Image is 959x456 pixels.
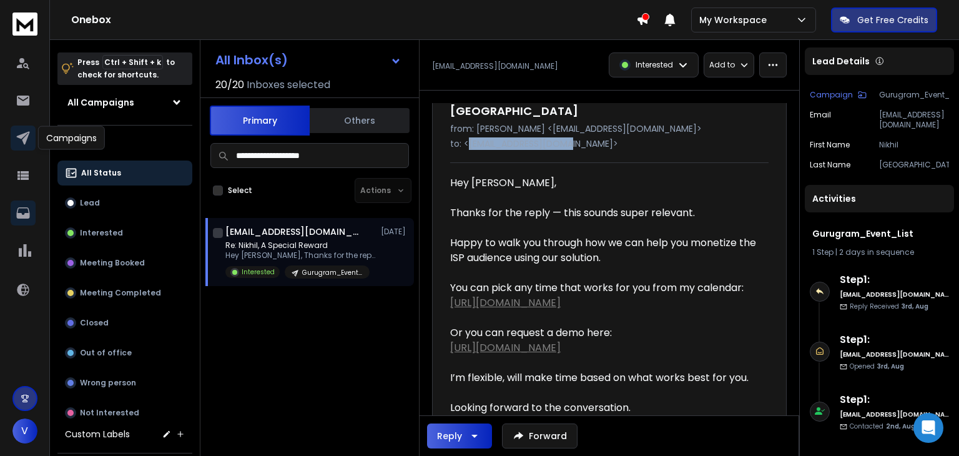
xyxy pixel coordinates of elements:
[840,410,949,419] h6: [EMAIL_ADDRESS][DOMAIN_NAME]
[215,77,244,92] span: 20 / 20
[432,61,558,71] p: [EMAIL_ADDRESS][DOMAIN_NAME]
[80,198,100,208] p: Lead
[80,378,136,388] p: Wrong person
[225,226,363,238] h1: [EMAIL_ADDRESS][DOMAIN_NAME]
[80,228,123,238] p: Interested
[850,302,928,311] p: Reply Received
[228,186,252,196] label: Select
[12,419,37,444] button: V
[302,268,362,277] p: Gurugram_Event_List
[247,77,330,92] h3: Inboxes selected
[886,422,915,431] span: 2nd, Aug
[850,362,904,371] p: Opened
[450,280,759,325] div: You can pick any time that works for you from my calendar:
[902,302,928,311] span: 3rd, Aug
[57,400,192,425] button: Not Interested
[810,140,850,150] p: First Name
[80,288,161,298] p: Meeting Completed
[840,290,949,299] h6: [EMAIL_ADDRESS][DOMAIN_NAME]
[102,55,163,69] span: Ctrl + Shift + k
[812,227,947,240] h1: Gurugram_Event_List
[840,350,949,359] h6: [EMAIL_ADDRESS][DOMAIN_NAME]
[427,424,492,449] button: Reply
[450,137,769,150] p: to: <[EMAIL_ADDRESS][DOMAIN_NAME]>
[450,325,759,370] div: Or you can request a demo here:
[215,54,288,66] h1: All Inbox(s)
[699,14,772,26] p: My Workspace
[810,90,867,100] button: Campaign
[839,247,914,257] span: 2 days in sequence
[450,235,759,280] div: Happy to walk you through how we can help you monetize the ISP audience using our solution.
[80,318,109,328] p: Closed
[636,60,673,70] p: Interested
[831,7,937,32] button: Get Free Credits
[812,247,947,257] div: |
[57,250,192,275] button: Meeting Booked
[450,122,769,135] p: from: [PERSON_NAME] <[EMAIL_ADDRESS][DOMAIN_NAME]>
[80,408,139,418] p: Not Interested
[205,47,411,72] button: All Inbox(s)
[57,161,192,186] button: All Status
[12,12,37,36] img: logo
[879,90,949,100] p: Gurugram_Event_List
[57,370,192,395] button: Wrong person
[810,90,853,100] p: Campaign
[381,227,409,237] p: [DATE]
[450,340,561,355] a: [URL][DOMAIN_NAME]
[840,332,949,347] h6: Step 1 :
[57,221,192,245] button: Interested
[67,96,134,109] h1: All Campaigns
[38,126,105,150] div: Campaigns
[450,370,759,400] div: I’m flexible, will make time based on what works best for you.
[812,247,834,257] span: 1 Step
[225,240,375,250] p: Re: Nikhil, A Special Reward
[502,424,578,449] button: Forward
[65,428,130,440] h3: Custom Labels
[57,280,192,305] button: Meeting Completed
[57,340,192,365] button: Out of office
[210,106,310,136] button: Primary
[879,110,949,130] p: [EMAIL_ADDRESS][DOMAIN_NAME]
[310,107,410,134] button: Others
[77,56,175,81] p: Press to check for shortcuts.
[450,176,759,206] div: Hey [PERSON_NAME],
[877,362,904,371] span: 3rd, Aug
[242,267,275,277] p: Interested
[812,55,870,67] p: Lead Details
[840,392,949,407] h6: Step 1 :
[810,160,850,170] p: Last Name
[805,185,954,212] div: Activities
[879,160,949,170] p: [GEOGRAPHIC_DATA]
[857,14,928,26] p: Get Free Credits
[57,310,192,335] button: Closed
[80,258,145,268] p: Meeting Booked
[225,250,375,260] p: Hey [PERSON_NAME], Thanks for the reply
[840,272,949,287] h6: Step 1 :
[437,430,462,442] div: Reply
[810,110,831,130] p: Email
[913,413,943,443] div: Open Intercom Messenger
[450,400,759,430] div: Looking forward to the conversation.
[57,90,192,115] button: All Campaigns
[81,168,121,178] p: All Status
[57,136,192,153] h3: Filters
[80,348,132,358] p: Out of office
[850,422,915,431] p: Contacted
[71,12,636,27] h1: Onebox
[709,60,735,70] p: Add to
[450,295,561,310] a: [URL][DOMAIN_NAME]
[57,191,192,216] button: Lead
[879,140,949,150] p: Nikhil
[450,206,759,235] div: Thanks for the reply — this sounds super relevant.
